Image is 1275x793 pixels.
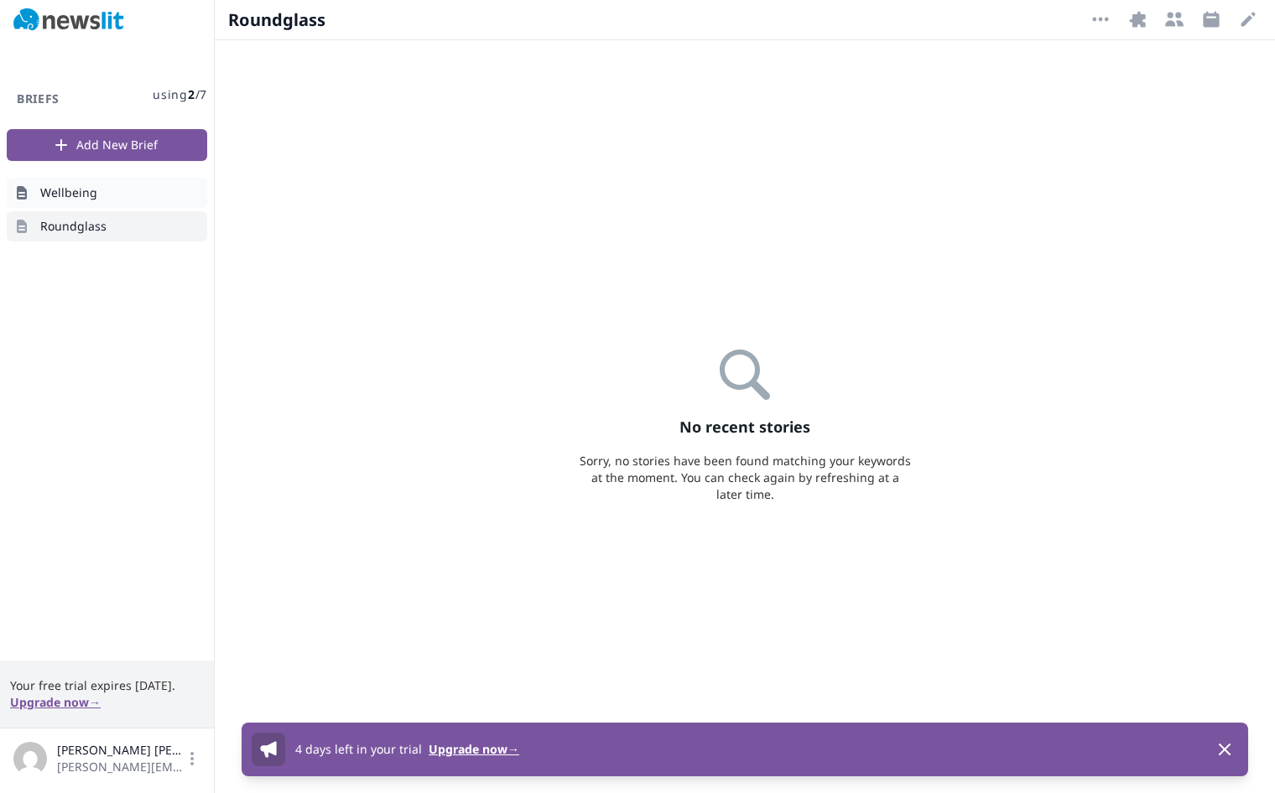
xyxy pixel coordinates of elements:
span: [PERSON_NAME][EMAIL_ADDRESS][PERSON_NAME][DOMAIN_NAME] [57,759,184,775]
span: → [89,694,101,710]
h4: No recent stories [679,418,810,436]
button: Upgrade now [429,741,519,758]
button: [PERSON_NAME] [PERSON_NAME][PERSON_NAME][EMAIL_ADDRESS][PERSON_NAME][DOMAIN_NAME] [13,742,200,775]
img: Newslit [13,8,124,32]
span: Your free trial expires [DATE]. [10,677,204,694]
span: Wellbeing [40,184,97,201]
span: → [507,741,519,757]
span: [PERSON_NAME] [PERSON_NAME] [57,742,184,759]
span: using / 7 [153,86,207,103]
h3: Briefs [7,91,70,107]
span: 2 [188,86,195,102]
span: Roundglass [40,218,107,235]
button: Add New Brief [7,129,207,161]
a: Wellbeing [7,178,207,208]
span: Roundglass [228,8,327,32]
div: Sorry, no stories have been found matching your keywords at the moment. You can check again by re... [577,453,913,503]
button: Upgrade now [10,694,101,711]
a: Roundglass [7,211,207,241]
span: 4 days left in your trial [295,741,422,757]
